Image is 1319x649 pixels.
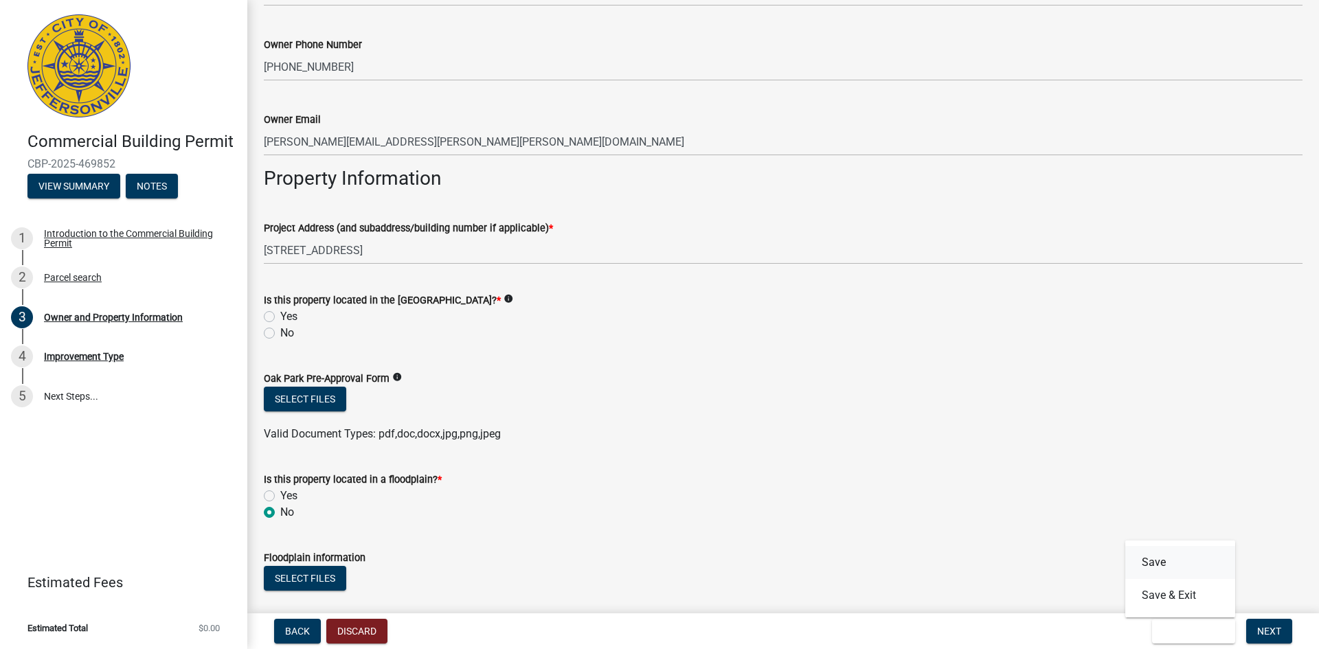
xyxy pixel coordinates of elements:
[264,387,346,411] button: Select files
[11,306,33,328] div: 3
[264,374,390,384] label: Oak Park Pre-Approval Form
[264,606,501,619] span: Valid Document Types: pdf,doc,docx,jpg,png,jpeg
[27,624,88,633] span: Estimated Total
[264,475,442,485] label: Is this property located in a floodplain?
[264,566,346,591] button: Select files
[326,619,387,644] button: Discard
[199,624,220,633] span: $0.00
[126,181,178,192] wm-modal-confirm: Notes
[280,504,294,521] label: No
[285,626,310,637] span: Back
[1257,626,1281,637] span: Next
[44,352,124,361] div: Improvement Type
[44,229,225,248] div: Introduction to the Commercial Building Permit
[11,569,225,596] a: Estimated Fees
[274,619,321,644] button: Back
[44,273,102,282] div: Parcel search
[504,294,513,304] i: info
[44,312,183,322] div: Owner and Property Information
[280,325,294,341] label: No
[1125,546,1235,579] button: Save
[264,427,501,440] span: Valid Document Types: pdf,doc,docx,jpg,png,jpeg
[264,554,365,563] label: Floodplain information
[1125,579,1235,612] button: Save & Exit
[27,157,220,170] span: CBP-2025-469852
[1125,540,1235,617] div: Save & Exit
[392,372,402,382] i: info
[280,308,297,325] label: Yes
[11,345,33,367] div: 4
[1246,619,1292,644] button: Next
[126,174,178,198] button: Notes
[27,132,236,152] h4: Commercial Building Permit
[27,14,131,117] img: City of Jeffersonville, Indiana
[1152,619,1235,644] button: Save & Exit
[264,41,362,50] label: Owner Phone Number
[264,224,553,234] label: Project Address (and subaddress/building number if applicable)
[11,266,33,288] div: 2
[27,174,120,198] button: View Summary
[264,296,501,306] label: Is this property located in the [GEOGRAPHIC_DATA]?
[264,115,321,125] label: Owner Email
[1163,626,1216,637] span: Save & Exit
[280,488,297,504] label: Yes
[27,181,120,192] wm-modal-confirm: Summary
[11,385,33,407] div: 5
[11,227,33,249] div: 1
[264,167,1303,190] h3: Property Information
